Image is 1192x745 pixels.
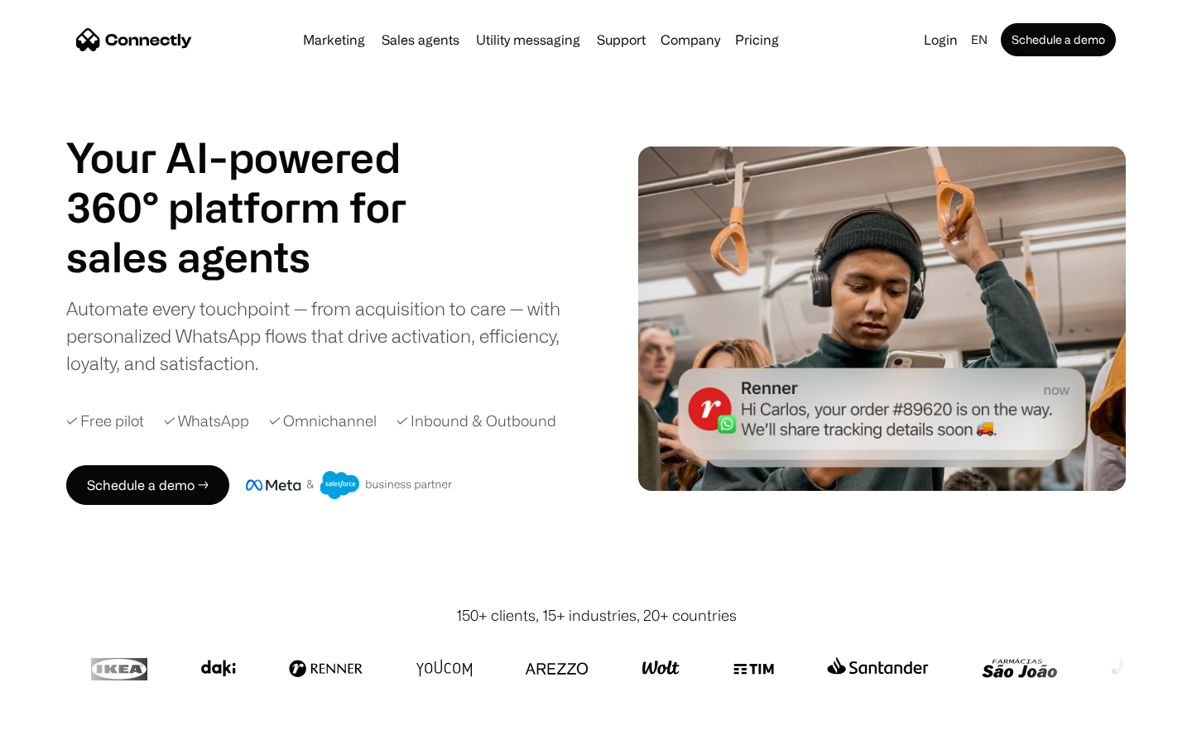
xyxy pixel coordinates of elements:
[33,716,99,739] ul: Language list
[66,132,447,232] h1: Your AI-powered 360° platform for
[269,410,377,432] div: ✓ Omnichannel
[246,471,453,499] img: Meta and Salesforce business partner badge.
[397,410,556,432] div: ✓ Inbound & Outbound
[66,465,229,505] a: Schedule a demo →
[456,604,737,627] div: 150+ clients, 15+ industries, 20+ countries
[66,232,447,281] h1: sales agents
[728,33,786,46] a: Pricing
[656,28,725,51] div: Company
[661,28,720,51] div: Company
[964,28,997,51] div: en
[375,33,466,46] a: Sales agents
[17,714,99,739] aside: Language selected: English
[66,232,447,281] div: carousel
[164,410,249,432] div: ✓ WhatsApp
[296,33,372,46] a: Marketing
[971,28,988,51] div: en
[590,33,652,46] a: Support
[66,295,588,377] div: Automate every touchpoint — from acquisition to care — with personalized WhatsApp flows that driv...
[469,33,587,46] a: Utility messaging
[66,410,144,432] div: ✓ Free pilot
[1001,23,1116,56] a: Schedule a demo
[66,232,447,281] div: 1 of 4
[917,28,964,51] a: Login
[76,27,192,52] a: home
